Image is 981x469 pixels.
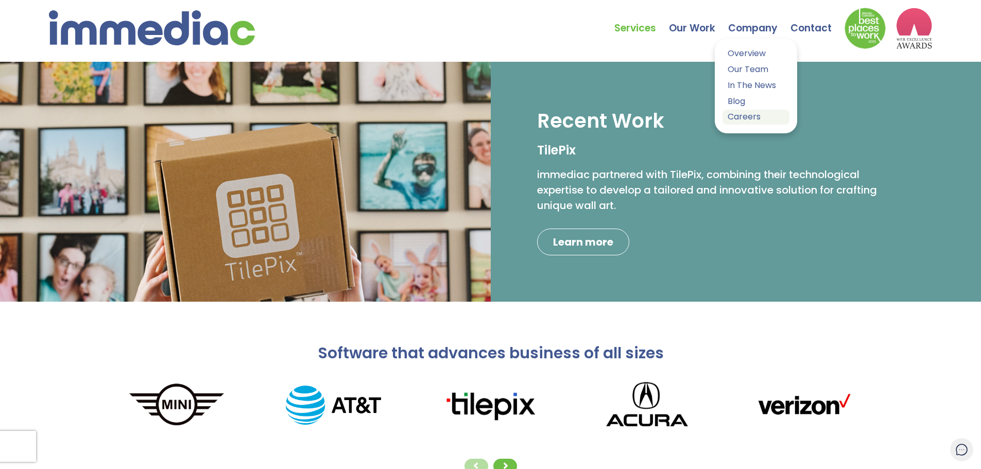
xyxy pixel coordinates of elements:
h3: TilePix [537,142,883,159]
a: Learn more [537,229,629,255]
a: Our Team [722,62,789,77]
img: tilepixLogo.png [412,388,569,422]
a: Contact [790,3,845,39]
a: Company [728,3,790,39]
a: Blog [722,94,789,109]
a: Careers [722,110,789,125]
a: Our Work [669,3,728,39]
span: Software that advances business of all sizes [318,342,664,364]
img: AT%26T_logo.png [255,386,412,425]
img: immediac [49,10,255,45]
span: Learn more [553,235,613,249]
img: verizonLogo.png [726,388,883,422]
img: Down [845,8,886,49]
img: Acura_logo.png [569,374,726,437]
a: In The News [722,78,789,93]
a: Overview [722,46,789,61]
img: logo2_wea_nobg.webp [896,8,932,49]
a: Services [614,3,669,39]
img: MINI_logo.png [98,381,255,429]
span: immediac partnered with TilePix, combining their technological expertise to develop a tailored an... [537,167,877,213]
h2: Recent Work [537,108,664,134]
